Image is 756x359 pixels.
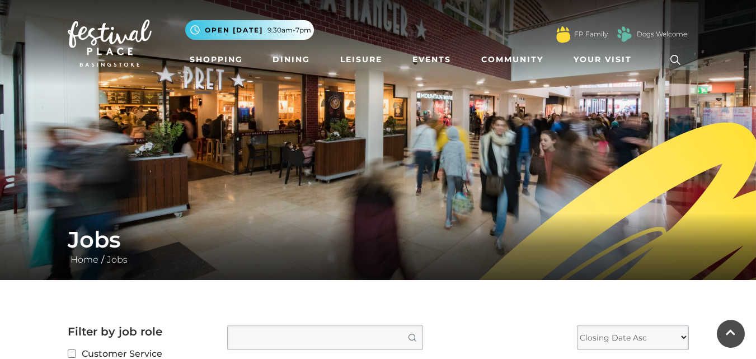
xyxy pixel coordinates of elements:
a: FP Family [574,29,608,39]
a: Home [68,254,101,265]
h1: Jobs [68,226,689,253]
a: Community [477,49,548,70]
a: Jobs [104,254,130,265]
a: Events [408,49,456,70]
span: Your Visit [574,54,632,66]
img: Festival Place Logo [68,20,152,67]
a: Leisure [336,49,387,70]
span: Open [DATE] [205,25,263,35]
div: / [59,226,697,267]
span: 9.30am-7pm [267,25,311,35]
a: Dining [268,49,314,70]
a: Dogs Welcome! [637,29,689,39]
button: Open [DATE] 9.30am-7pm [185,20,314,40]
h2: Filter by job role [68,325,210,338]
a: Shopping [185,49,247,70]
a: Your Visit [569,49,642,70]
